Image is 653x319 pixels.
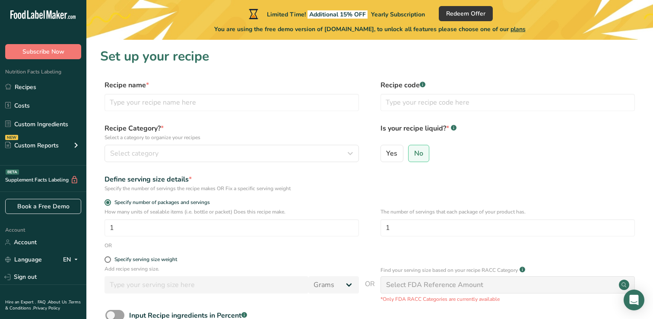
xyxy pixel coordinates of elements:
[5,299,36,305] a: Hire an Expert .
[371,10,425,19] span: Yearly Subscription
[110,148,158,159] span: Select category
[439,6,493,21] button: Redeem Offer
[5,44,81,59] button: Subscribe Now
[5,299,81,311] a: Terms & Conditions .
[414,149,423,158] span: No
[386,149,397,158] span: Yes
[105,276,308,293] input: Type your serving size here
[105,123,359,141] label: Recipe Category?
[63,255,81,265] div: EN
[624,290,644,310] div: Open Intercom Messenger
[380,295,635,303] p: *Only FDA RACC Categories are currently available
[380,208,635,216] p: The number of servings that each package of your product has.
[380,80,635,90] label: Recipe code
[214,25,526,34] span: You are using the free demo version of [DOMAIN_NAME], to unlock all features please choose one of...
[114,256,177,263] div: Specify serving size weight
[105,145,359,162] button: Select category
[105,265,359,273] p: Add recipe serving size.
[111,199,210,206] span: Specify number of packages and servings
[5,135,18,140] div: NEW
[105,80,359,90] label: Recipe name
[105,242,112,249] div: OR
[380,123,635,141] label: Is your recipe liquid?
[105,185,359,192] div: Specify the number of servings the recipe makes OR Fix a specific serving weight
[307,10,368,19] span: Additional 15% OFF
[5,199,81,214] a: Book a Free Demo
[105,208,359,216] p: How many units of sealable items (i.e. bottle or packet) Does this recipe make.
[38,299,48,305] a: FAQ .
[48,299,69,305] a: About Us .
[365,279,375,303] span: OR
[380,94,635,111] input: Type your recipe code here
[6,169,19,175] div: BETA
[386,280,483,290] div: Select FDA Reference Amount
[5,252,42,267] a: Language
[5,141,59,150] div: Custom Reports
[446,9,485,18] span: Redeem Offer
[100,47,639,66] h1: Set up your recipe
[105,174,359,185] div: Define serving size details
[247,9,425,19] div: Limited Time!
[105,134,359,141] p: Select a category to organize your recipes
[510,25,526,33] span: plans
[22,47,64,56] span: Subscribe Now
[105,94,359,111] input: Type your recipe name here
[380,266,518,274] p: Find your serving size based on your recipe RACC Category
[33,305,60,311] a: Privacy Policy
